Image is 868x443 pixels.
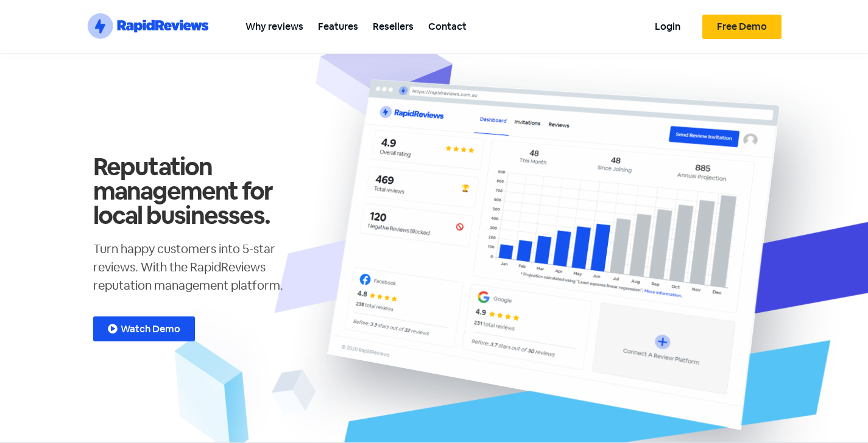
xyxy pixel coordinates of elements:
[311,13,365,40] a: Features
[121,324,180,334] span: Watch Demo
[365,13,421,40] a: Resellers
[238,13,311,40] a: Why reviews
[647,13,688,40] a: Login
[93,240,312,295] p: Turn happy customers into 5-star reviews. With the RapidReviews reputation management platform.
[93,155,312,228] h1: Reputation management for local businesses.
[702,15,782,39] a: Free Demo
[717,22,767,32] span: Free Demo
[93,316,195,341] a: Watch Demo
[421,13,474,40] a: Contact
